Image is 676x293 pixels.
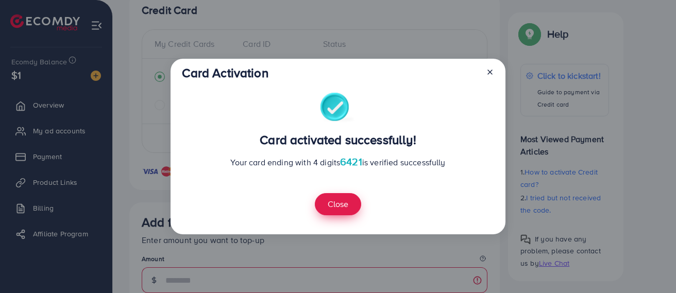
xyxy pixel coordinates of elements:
[182,132,494,147] h3: Card activated successfully!
[182,65,268,80] h3: Card Activation
[315,193,361,215] button: Close
[340,154,362,169] span: 6421
[182,156,494,168] p: Your card ending with 4 digits is verified successfully
[320,93,357,124] img: success
[632,247,668,285] iframe: Chat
